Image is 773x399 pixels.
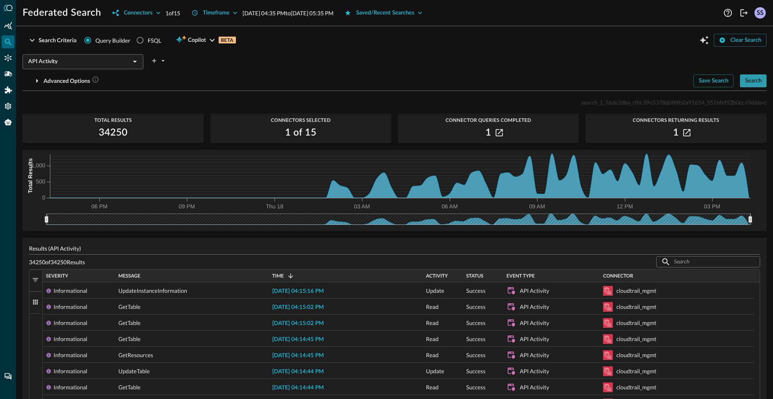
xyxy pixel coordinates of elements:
[520,299,549,315] div: API Activity
[442,203,458,210] tspan: 06 AM
[754,99,767,106] span: (dev)
[107,6,165,19] button: Connectors
[2,100,14,113] div: Settings
[698,34,711,47] button: Open Query Copilot
[118,273,141,279] span: Message
[272,288,324,294] span: [DATE] 04:15:16 PM
[118,299,141,315] span: GetTable
[603,286,613,296] svg: Amazon Security Lake
[118,347,153,363] span: GetResources
[466,363,486,379] span: Success
[520,331,549,347] div: API Activity
[2,35,14,48] div: Federated Search
[118,283,187,299] span: UpdateInstanceInformation
[520,379,549,395] div: API Activity
[585,117,767,123] span: Connectors Returning Results
[466,347,486,363] span: Success
[2,116,14,129] div: Query Agent
[285,126,316,139] h2: 1 of 15
[29,244,760,253] p: Results (API Activity)
[23,74,104,87] button: Advanced Options
[603,302,613,312] svg: Amazon Security Lake
[23,6,101,19] h1: Federated Search
[486,126,491,139] h2: 1
[426,273,448,279] span: Activity
[272,273,284,279] span: Time
[29,258,85,266] p: 34250 of 34250 Results
[581,99,754,106] span: search_1_76de2dba_cfbc39e3378d0f8fb2a91654_551bfef92b0cc49d
[266,203,283,210] tspan: Thu 18
[42,194,45,201] tspan: 0
[25,57,128,67] input: Select an Event Type
[210,117,391,123] span: Connectors Selected
[674,254,742,269] input: Search
[340,6,427,19] button: Saved/Recent Searches
[740,74,767,87] button: Search
[148,36,161,45] div: FSQL
[616,299,656,315] div: cloudtrail_mgmt
[118,331,141,347] span: GetTable
[118,363,150,379] span: UpdateTable
[54,347,87,363] div: Informational
[426,315,438,331] span: Read
[520,315,549,331] div: API Activity
[699,76,728,86] div: Save Search
[466,299,486,315] span: Success
[616,363,656,379] div: cloudtrail_mgmt
[150,54,167,67] button: plus-arrow-button
[426,347,438,363] span: Read
[616,331,656,347] div: cloudtrail_mgmt
[272,369,324,374] span: [DATE] 04:14:44 PM
[118,315,141,331] span: GetTable
[354,203,370,210] tspan: 03 AM
[2,19,14,32] div: Summary Insights
[721,6,734,19] button: Help
[529,203,545,210] tspan: 09 AM
[466,273,484,279] span: Status
[426,363,444,379] span: Update
[54,379,87,395] div: Informational
[714,34,767,47] button: Clear Search
[171,34,240,47] button: CopilotBETA
[272,385,324,391] span: [DATE] 04:14:44 PM
[745,76,762,86] div: Search
[54,363,87,379] div: Informational
[2,68,14,80] div: Pipelines
[242,9,333,17] p: [DATE] 04:35 PM to [DATE] 05:35 PM
[466,379,486,395] span: Success
[272,304,324,310] span: [DATE] 04:15:02 PM
[46,273,68,279] span: Severity
[616,283,656,299] div: cloudtrail_mgmt
[54,315,87,331] div: Informational
[23,34,81,47] button: Search Criteria
[603,366,613,376] svg: Amazon Security Lake
[43,76,99,86] div: Advanced Options
[426,283,444,299] span: Update
[466,283,486,299] span: Success
[99,126,128,139] h2: 34250
[603,334,613,344] svg: Amazon Security Lake
[27,158,33,193] tspan: Total Results
[95,36,130,45] span: Query Builder
[466,315,486,331] span: Success
[617,203,633,210] tspan: 12 PM
[187,6,243,19] button: Timeframe
[738,6,750,19] button: Logout
[179,203,195,210] tspan: 09 PM
[272,321,324,326] span: [DATE] 04:15:02 PM
[91,203,107,210] tspan: 06 PM
[219,37,236,43] p: BETA
[730,35,761,45] div: Clear Search
[616,347,656,363] div: cloudtrail_mgmt
[54,283,87,299] div: Informational
[203,8,230,18] div: Timeframe
[39,35,76,45] div: Search Criteria
[2,84,15,97] div: Addons
[426,299,438,315] span: Read
[693,74,734,87] button: Save Search
[124,8,152,18] div: Connectors
[603,383,613,392] svg: Amazon Security Lake
[356,8,414,18] div: Saved/Recent Searches
[673,126,679,139] h2: 1
[36,178,45,185] tspan: 500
